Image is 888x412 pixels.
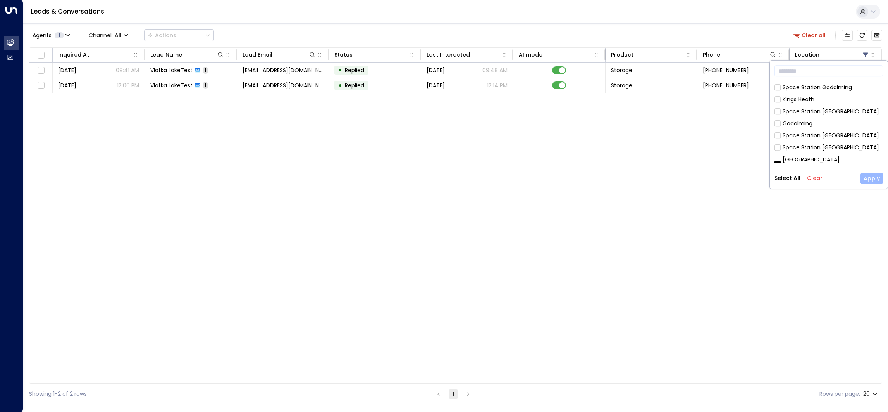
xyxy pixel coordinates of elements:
div: Location [795,50,819,59]
div: Space Station [GEOGRAPHIC_DATA] [783,144,879,152]
span: Storage [611,81,632,89]
span: All [115,32,122,38]
div: Space Station [GEOGRAPHIC_DATA] [774,107,883,116]
p: 12:14 PM [487,81,508,89]
div: Button group with a nested menu [144,29,214,41]
div: Lead Email [243,50,272,59]
div: Actions [148,32,176,39]
a: Leads & Conversations [31,7,104,16]
button: Apply [860,173,883,184]
div: Space Station Godalming [783,83,852,92]
p: 09:48 AM [482,66,508,74]
div: Status [334,50,353,59]
span: Replied [345,81,364,89]
button: Agents1 [29,30,73,41]
span: Replied [345,66,364,74]
span: 1 [203,82,208,88]
span: Channel: [86,30,131,41]
button: Channel:All [86,30,131,41]
div: 20 [863,388,879,400]
span: +447966133935 [703,66,749,74]
div: Space Station [GEOGRAPHIC_DATA] [774,132,883,140]
button: Clear [807,175,823,182]
button: Customize [842,30,853,41]
label: Rows per page: [819,390,860,398]
div: AI mode [519,50,542,59]
button: Archived Leads [871,30,882,41]
span: Sep 05, 2025 [427,66,445,74]
div: AI mode [519,50,593,59]
span: Storage [611,66,632,74]
button: page 1 [449,389,458,399]
span: Vlatka LakeTest [150,66,193,74]
span: Sep 04, 2025 [58,81,76,89]
span: Toggle select row [36,81,46,90]
div: Phone [703,50,777,59]
div: Status [334,50,408,59]
span: Agents [33,33,52,38]
div: Last Interacted [427,50,501,59]
div: Inquired At [58,50,89,59]
div: Kings Heath [783,95,814,104]
nav: pagination navigation [434,389,473,399]
div: [GEOGRAPHIC_DATA] [GEOGRAPHIC_DATA] [783,156,883,172]
div: Lead Name [150,50,224,59]
span: vlatka.lake@space-station.co.uk [243,66,324,74]
div: Godalming [774,119,883,128]
div: Space Station Godalming [774,83,883,92]
div: Location [795,50,869,59]
div: Last Interacted [427,50,470,59]
span: vlatka.lake@space-station.co.uk [243,81,324,89]
span: 1 [55,32,64,38]
div: Lead Name [150,50,182,59]
div: Kings Heath [774,95,883,104]
p: 09:41 AM [116,66,139,74]
div: • [338,79,342,92]
span: Sep 04, 2025 [427,81,445,89]
button: Actions [144,29,214,41]
span: 1 [203,67,208,73]
div: Product [611,50,633,59]
span: Refresh [857,30,867,41]
div: Space Station [GEOGRAPHIC_DATA] [783,107,879,116]
div: Showing 1-2 of 2 rows [29,390,87,398]
div: [GEOGRAPHIC_DATA] [GEOGRAPHIC_DATA] [774,156,883,172]
div: Space Station [GEOGRAPHIC_DATA] [774,144,883,152]
div: Godalming [783,119,812,128]
div: Lead Email [243,50,317,59]
div: Product [611,50,685,59]
span: Toggle select row [36,66,46,75]
div: Phone [703,50,720,59]
span: Toggle select all [36,50,46,60]
span: Sep 05, 2025 [58,66,76,74]
button: Clear all [790,30,829,41]
span: Vlatka LakeTest [150,81,193,89]
button: Select All [774,175,800,182]
div: Inquired At [58,50,132,59]
div: Space Station [GEOGRAPHIC_DATA] [783,132,879,140]
p: 12:06 PM [117,81,139,89]
div: • [338,64,342,77]
span: +447966133935 [703,81,749,89]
